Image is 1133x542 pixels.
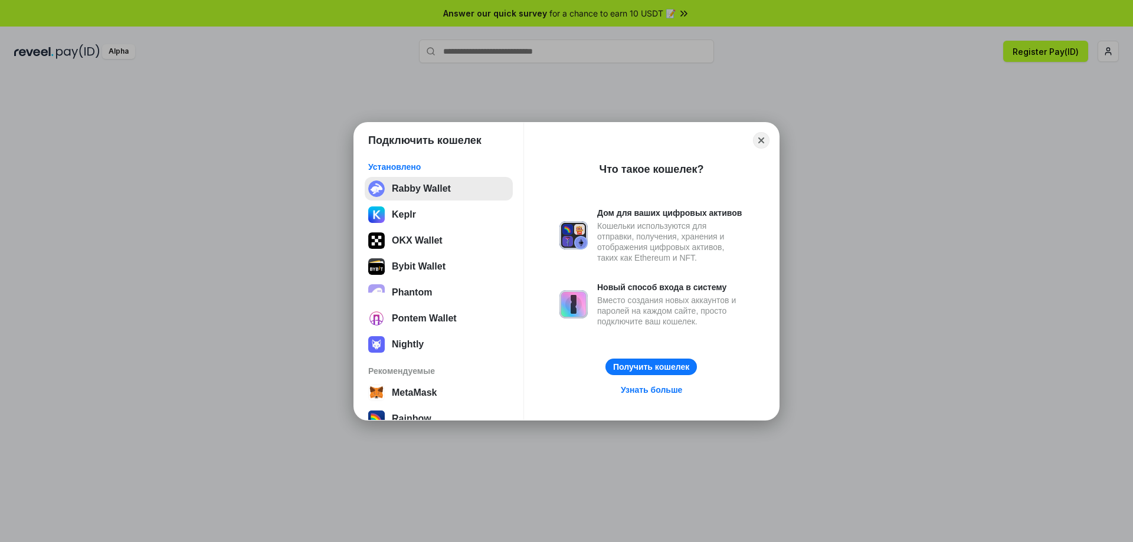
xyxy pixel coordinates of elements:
img: 5VZ71FV6L7PA3gg3tXrdQ+DgLhC+75Wq3no69P3MC0NFQpx2lL04Ql9gHK1bRDjsSBIvScBnDTk1WrlGIZBorIDEYJj+rhdgn... [368,232,385,249]
div: Дом для ваших цифровых активов [597,208,744,218]
button: Получить кошелек [605,359,697,375]
div: Pontem Wallet [392,313,457,324]
button: Nightly [365,333,513,356]
button: OKX Wallet [365,229,513,252]
img: svg+xml;base64,PHN2ZyB3aWR0aD0iODgiIGhlaWdodD0iODgiIHZpZXdCb3g9IjAgMCA4OCA4OCIgZmlsbD0ibm9uZSIgeG... [368,258,385,275]
button: Bybit Wallet [365,255,513,278]
img: epq2vO3P5aLWl15yRS7Q49p1fHTx2Sgh99jU3kfXv7cnPATIVQHAx5oQs66JWv3SWEjHOsb3kKgmE5WNBxBId7C8gm8wEgOvz... [368,284,385,301]
img: svg+xml,%3Csvg%20xmlns%3D%22http%3A%2F%2Fwww.w3.org%2F2000%2Fsvg%22%20fill%3D%22none%22%20viewBox... [559,221,588,249]
button: Rainbow [365,407,513,431]
img: ByMCUfJCc2WaAAAAAElFTkSuQmCC [368,206,385,223]
div: OKX Wallet [392,235,443,246]
div: Узнать больше [621,385,682,395]
a: Узнать больше [614,382,689,398]
div: Новый способ входа в систему [597,282,744,293]
button: Keplr [365,203,513,226]
img: svg+xml,%3Csvg%20width%3D%2228%22%20height%3D%2228%22%20viewBox%3D%220%200%2028%2028%22%20fill%3D... [368,385,385,401]
img: svg+xml;base64,PHN2ZyB3aWR0aD0iOTYiIGhlaWdodD0iOTYiIHZpZXdCb3g9IjAgMCA5NiA5NiIgZmlsbD0ibm9uZSIgeG... [368,310,385,327]
div: MetaMask [392,387,437,398]
button: Close [753,132,769,149]
div: Bybit Wallet [392,261,446,272]
h1: Подключить кошелек [368,133,482,147]
div: Nightly [392,339,424,350]
button: Pontem Wallet [365,307,513,330]
div: Рекомендуемые [368,366,509,376]
div: Что такое кошелек? [600,162,704,176]
div: Установлено [368,162,509,172]
div: Phantom [392,287,432,298]
button: Rabby Wallet [365,177,513,201]
div: Rainbow [392,413,431,424]
img: svg+xml;base64,PHN2ZyB3aWR0aD0iMzIiIGhlaWdodD0iMzIiIHZpZXdCb3g9IjAgMCAzMiAzMiIgZmlsbD0ibm9uZSIgeG... [368,180,385,197]
div: Вместо создания новых аккаунтов и паролей на каждом сайте, просто подключите ваш кошелек. [597,295,744,327]
div: Rabby Wallet [392,183,451,194]
div: Получить кошелек [613,362,689,372]
div: Keplr [392,209,416,220]
div: Кошельки используются для отправки, получения, хранения и отображения цифровых активов, таких как... [597,221,744,263]
img: svg+xml,%3Csvg%20xmlns%3D%22http%3A%2F%2Fwww.w3.org%2F2000%2Fsvg%22%20fill%3D%22none%22%20viewBox... [559,290,588,318]
button: Phantom [365,281,513,304]
button: MetaMask [365,381,513,405]
img: svg+xml;base64,PD94bWwgdmVyc2lvbj0iMS4wIiBlbmNvZGluZz0idXRmLTgiPz4NCjwhLS0gR2VuZXJhdG9yOiBBZG9iZS... [368,336,385,353]
img: svg+xml,%3Csvg%20width%3D%22120%22%20height%3D%22120%22%20viewBox%3D%220%200%20120%20120%22%20fil... [368,410,385,427]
